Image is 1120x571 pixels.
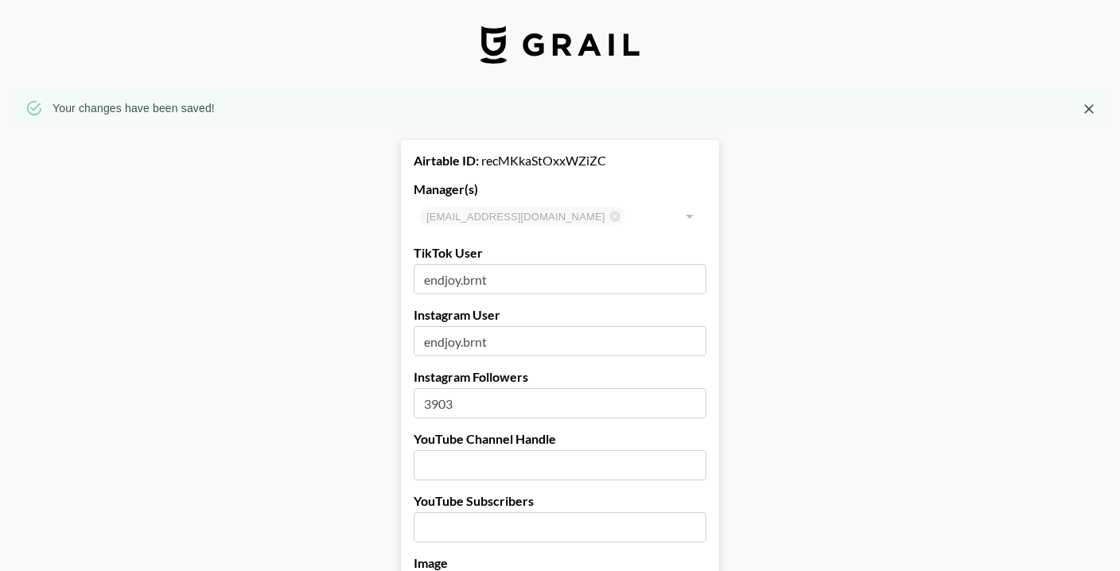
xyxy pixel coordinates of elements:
div: Your changes have been saved! [52,94,215,122]
div: recMKkaStOxxWZiZC [414,153,706,169]
label: Instagram Followers [414,369,706,385]
label: YouTube Subscribers [414,493,706,509]
button: Close [1077,97,1101,121]
label: Manager(s) [414,181,706,197]
label: Instagram User [414,307,706,323]
label: Image [414,555,706,571]
label: YouTube Channel Handle [414,431,706,447]
strong: Airtable ID: [414,153,479,168]
label: TikTok User [414,245,706,261]
img: Grail Talent Logo [480,25,640,64]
